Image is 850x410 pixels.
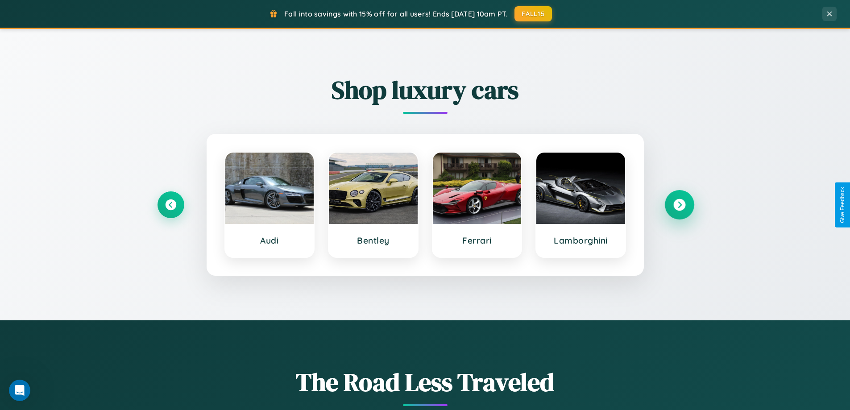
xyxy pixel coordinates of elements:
[284,9,508,18] span: Fall into savings with 15% off for all users! Ends [DATE] 10am PT.
[338,235,409,246] h3: Bentley
[9,380,30,401] iframe: Intercom live chat
[158,73,693,107] h2: Shop luxury cars
[234,235,305,246] h3: Audi
[545,235,616,246] h3: Lamborghini
[514,6,552,21] button: FALL15
[442,235,513,246] h3: Ferrari
[158,365,693,399] h1: The Road Less Traveled
[839,187,846,223] div: Give Feedback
